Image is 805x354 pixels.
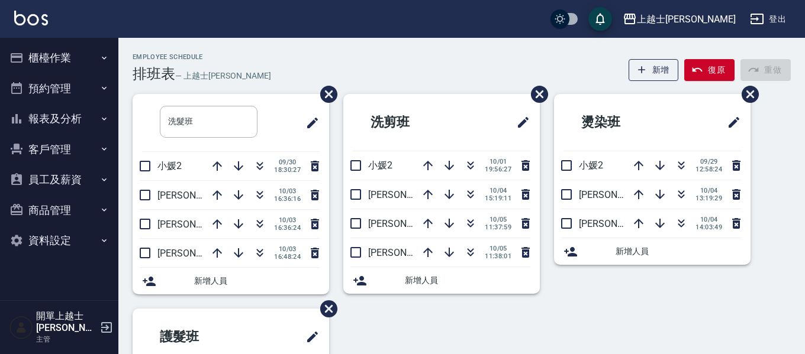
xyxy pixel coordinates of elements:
button: 上越士[PERSON_NAME] [618,7,740,31]
button: 復原 [684,59,735,81]
button: 資料設定 [5,225,114,256]
span: 修改班表的標題 [720,108,741,137]
h2: 洗剪班 [353,101,468,144]
div: 新增人員 [554,238,751,265]
div: 新增人員 [343,267,540,294]
input: 排版標題 [160,106,257,138]
span: 小媛2 [579,160,603,171]
span: 10/03 [274,245,301,253]
span: 11:37:59 [485,223,511,231]
button: 商品管理 [5,195,114,226]
button: 預約管理 [5,73,114,104]
h2: 燙染班 [563,101,679,144]
button: 客戶管理 [5,134,114,165]
span: 刪除班表 [311,77,339,112]
img: Logo [14,11,48,25]
span: 刪除班表 [311,291,339,326]
span: 10/05 [485,216,511,223]
span: [PERSON_NAME]12 [368,247,450,258]
span: 刪除班表 [733,77,761,112]
span: 09/29 [695,158,722,165]
span: 10/05 [485,245,511,252]
span: 修改班表的標題 [298,109,320,137]
img: Person [9,316,33,339]
h3: 排班表 [133,66,175,82]
button: 員工及薪資 [5,164,114,195]
span: 10/04 [695,187,722,194]
span: 13:19:29 [695,194,722,202]
button: 櫃檯作業 [5,43,114,73]
span: [PERSON_NAME]8 [579,218,655,229]
h2: Employee Schedule [133,53,271,61]
button: save [588,7,612,31]
span: 10/03 [274,187,301,195]
span: [PERSON_NAME]8 [368,189,445,200]
span: 16:48:24 [274,253,301,261]
span: 新增人員 [194,275,320,287]
span: [PERSON_NAME]12 [157,190,239,201]
span: 19:56:27 [485,165,511,173]
button: 報表及分析 [5,103,114,134]
span: [PERSON_NAME]8 [157,219,234,230]
span: [PERSON_NAME]12 [368,218,450,229]
span: 18:30:27 [274,166,301,174]
span: 10/01 [485,158,511,165]
span: 16:36:24 [274,224,301,232]
span: 新增人員 [405,274,530,287]
div: 上越士[PERSON_NAME] [637,12,736,27]
span: 10/04 [695,216,722,223]
span: 新增人員 [616,245,741,258]
span: 11:38:01 [485,252,511,260]
h5: 開單上越士[PERSON_NAME] [36,310,96,334]
h6: — 上越士[PERSON_NAME] [175,70,271,82]
span: 10/04 [485,187,511,194]
span: 09/30 [274,158,301,166]
span: 10/03 [274,216,301,224]
div: 新增人員 [133,268,329,294]
span: 16:36:16 [274,195,301,203]
span: [PERSON_NAME]12 [579,189,661,200]
span: 14:03:49 [695,223,722,231]
span: 小媛2 [368,160,392,171]
span: 修改班表的標題 [298,323,320,351]
span: 12:58:24 [695,165,722,173]
span: [PERSON_NAME]12 [157,248,239,259]
span: 刪除班表 [522,77,550,112]
button: 登出 [745,8,791,30]
span: 15:19:11 [485,194,511,202]
p: 主管 [36,334,96,345]
span: 修改班表的標題 [509,108,530,137]
span: 小媛2 [157,160,182,171]
button: 新增 [629,59,679,81]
